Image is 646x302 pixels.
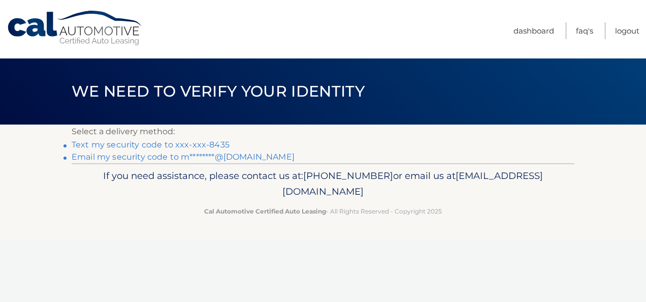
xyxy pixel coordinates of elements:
[615,22,639,39] a: Logout
[513,22,554,39] a: Dashboard
[204,207,326,215] strong: Cal Automotive Certified Auto Leasing
[7,10,144,46] a: Cal Automotive
[576,22,593,39] a: FAQ's
[78,168,568,200] p: If you need assistance, please contact us at: or email us at
[72,152,295,162] a: Email my security code to m********@[DOMAIN_NAME]
[72,125,574,139] p: Select a delivery method:
[72,82,365,101] span: We need to verify your identity
[303,170,393,182] span: [PHONE_NUMBER]
[78,206,568,217] p: - All Rights Reserved - Copyright 2025
[72,140,230,149] a: Text my security code to xxx-xxx-8435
